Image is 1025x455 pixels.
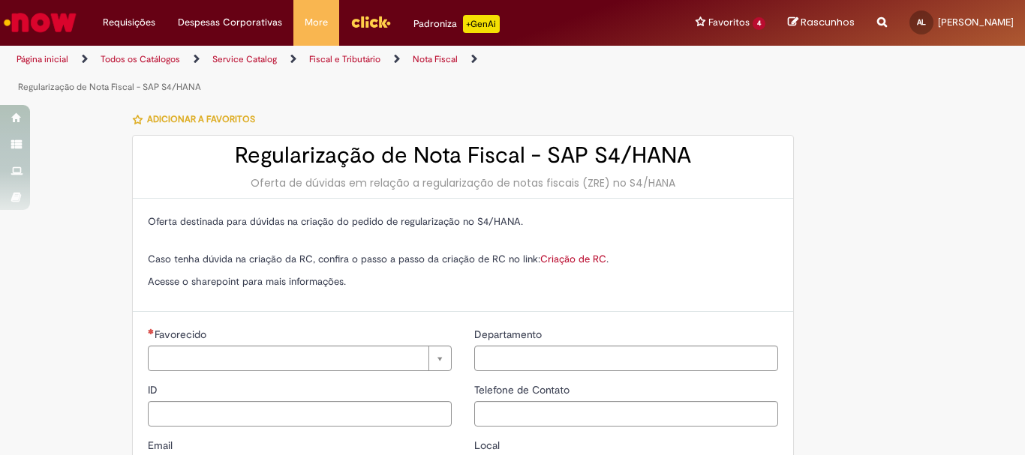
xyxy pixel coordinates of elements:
span: Telefone de Contato [474,383,573,397]
input: ID [148,401,452,427]
a: Fiscal e Tributário [309,53,380,65]
input: Departamento [474,346,778,371]
span: AL [917,17,926,27]
a: Rascunhos [788,16,855,30]
span: Requisições [103,15,155,30]
span: Caso tenha dúvida na criação da RC, confira o passo a passo da criação de RC no link: [148,253,606,265]
img: click_logo_yellow_360x200.png [350,10,391,33]
a: Nota Fiscal [413,53,458,65]
span: Email [148,439,176,452]
span: 4 [753,17,765,30]
div: Oferta de dúvidas em relação a regularização de notas fiscais (ZRE) no S4/HANA [148,175,778,190]
span: Despesas Corporativas [178,15,282,30]
input: Telefone de Contato [474,401,778,427]
span: ID [148,383,161,397]
span: Departamento [474,328,545,341]
span: Favoritos [708,15,750,30]
h2: Regularização de Nota Fiscal - SAP S4/HANA [148,143,778,168]
a: Página inicial [17,53,68,65]
span: . [606,253,609,265]
span: More [305,15,328,30]
a: Criação de RC [540,253,606,265]
span: Acesse o sharepoint para mais informações. [148,275,346,288]
span: Adicionar a Favoritos [147,113,255,125]
a: Limpar campo Favorecido [148,346,452,371]
div: Padroniza [413,15,500,33]
span: Necessários [148,328,155,334]
span: Oferta destinada para dúvidas na criação do pedido de regularização no S4/HANA. [148,215,523,228]
a: Regularização de Nota Fiscal - SAP S4/HANA [18,81,201,93]
a: Todos os Catálogos [101,53,180,65]
span: Local [474,439,503,452]
button: Adicionar a Favoritos [132,103,263,135]
ul: Trilhas de página [11,46,672,101]
a: Service Catalog [212,53,277,65]
img: ServiceNow [2,7,79,37]
p: +GenAi [463,15,500,33]
span: [PERSON_NAME] [938,16,1014,28]
span: Rascunhos [801,15,855,29]
span: Necessários - Favorecido [155,328,209,341]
